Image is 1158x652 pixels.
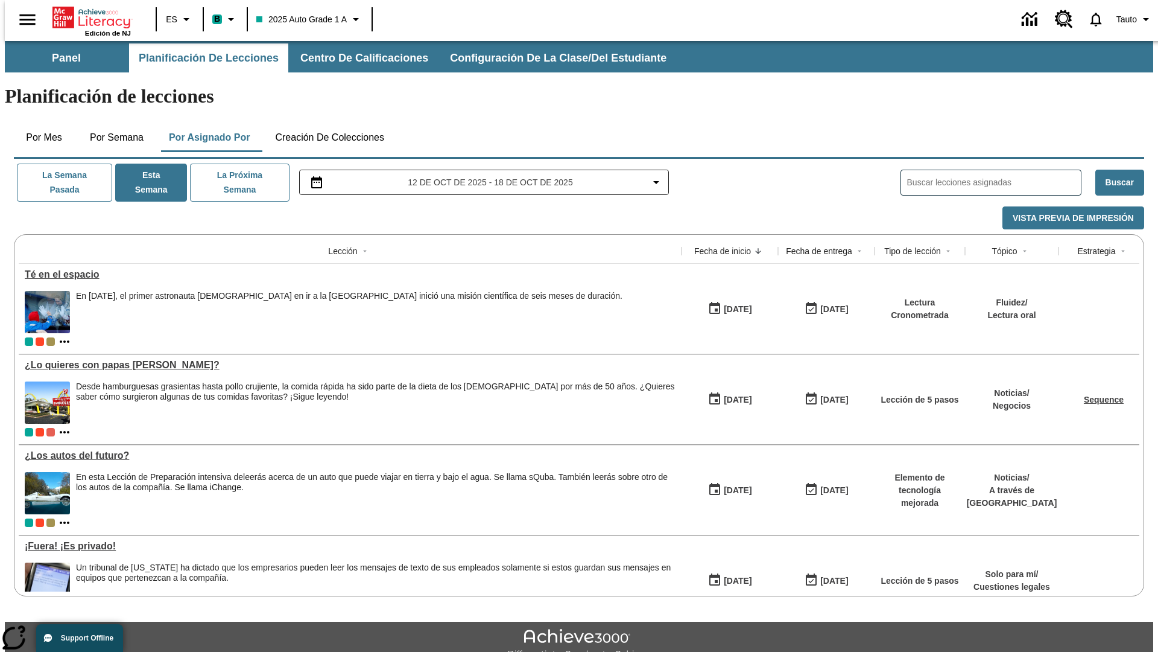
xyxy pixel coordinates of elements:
div: [DATE] [724,574,751,589]
button: Sort [941,244,955,258]
button: 08/01/26: Último día en que podrá accederse la lección [800,479,852,502]
testabrev: leerás acerca de un auto que puede viajar en tierra y bajo el agua. Se llama sQuba. También leerá... [76,472,668,492]
p: Lección de 5 pasos [881,394,958,406]
div: En [DATE], el primer astronauta [DEMOGRAPHIC_DATA] en ir a la [GEOGRAPHIC_DATA] inició una misión... [76,291,622,301]
button: 07/20/26: Último día en que podrá accederse la lección [800,388,852,411]
button: Mostrar más clases [57,334,72,349]
span: Centro de calificaciones [300,51,428,65]
div: Clase actual [25,519,33,527]
button: Planificación de lecciones [129,43,288,72]
a: ¿Los autos del futuro? , Lecciones [25,450,675,461]
a: Centro de información [1014,3,1048,36]
span: Configuración de la clase/del estudiante [450,51,666,65]
div: Subbarra de navegación [5,43,677,72]
div: [DATE] [820,302,848,317]
a: ¡Fuera! ¡Es privado! , Lecciones [25,541,675,552]
p: Negocios [993,400,1031,412]
a: Notificaciones [1080,4,1112,35]
span: Support Offline [61,634,113,642]
div: Portada [52,4,131,37]
div: Clase actual [25,428,33,436]
img: Primer plano de la pantalla de un teléfono móvil. Tras una demanda, un tribunal dictó que las emp... [25,563,70,605]
button: Por asignado por [159,123,260,152]
div: [DATE] [820,392,848,407]
button: Sort [751,244,765,258]
span: B [214,11,220,27]
span: ES [166,13,177,26]
button: Por mes [14,123,74,152]
p: Solo para mí / [973,568,1050,581]
button: Mostrar más clases [57,516,72,530]
button: Lenguaje: ES, Selecciona un idioma [160,8,199,30]
div: Estrategia [1077,245,1115,257]
button: Seleccione el intervalo de fechas opción del menú [305,175,664,190]
span: Panel [52,51,81,65]
div: En esta Lección de Preparación intensiva de [76,472,675,493]
div: Clase actual [25,337,33,346]
p: Lectura oral [987,309,1036,322]
button: Boost El color de la clase es verde turquesa. Cambiar el color de la clase. [207,8,243,30]
div: En diciembre de 2015, el primer astronauta británico en ir a la Estación Espacial Internacional i... [76,291,622,333]
button: Support Offline [36,624,123,652]
input: Buscar lecciones asignadas [907,174,1081,191]
a: Centro de recursos, Se abrirá en una pestaña nueva. [1048,3,1080,36]
div: [DATE] [724,392,751,407]
button: 04/20/26: Último día en que podrá accederse la lección [800,569,852,592]
img: Uno de los primeros locales de McDonald's, con el icónico letrero rojo y los arcos amarillos. [25,382,70,424]
span: Edición de NJ [85,30,131,37]
svg: Collapse Date Range Filter [649,175,663,190]
div: OL 2025 Auto Grade 2 [46,428,55,436]
div: ¡Fuera! ¡Es privado! [25,541,675,552]
div: Un tribunal de California ha dictado que los empresarios pueden leer los mensajes de texto de sus... [76,563,675,605]
img: Un automóvil de alta tecnología flotando en el agua. [25,472,70,514]
div: 2025 Auto Grade 1 [46,519,55,527]
button: 07/14/25: Primer día en que estuvo disponible la lección [704,388,756,411]
div: Test 1 [36,337,44,346]
p: Lección de 5 pasos [881,575,958,587]
div: Desde hamburguesas grasientas hasta pollo crujiente, la comida rápida ha sido parte de la dieta d... [76,382,675,402]
div: 2025 Auto Grade 1 [46,337,55,346]
button: Vista previa de impresión [1002,206,1144,230]
button: 04/14/25: Primer día en que estuvo disponible la lección [704,569,756,592]
img: Un astronauta, el primero del Reino Unido que viaja a la Estación Espacial Internacional, saluda ... [25,291,70,333]
div: Tipo de lección [884,245,941,257]
button: Sort [1116,244,1130,258]
span: En esta Lección de Preparación intensiva de leerás acerca de un auto que puede viajar en tierra y... [76,472,675,514]
div: Test 1 [36,428,44,436]
button: La semana pasada [17,164,112,202]
span: Tauto [1116,13,1137,26]
div: [DATE] [820,483,848,498]
button: Abrir el menú lateral [10,2,45,37]
button: Por semana [80,123,153,152]
p: Fluidez / [987,296,1036,309]
button: Buscar [1095,170,1144,196]
p: Lectura Cronometrada [881,296,959,322]
span: 12 de oct de 2025 - 18 de oct de 2025 [408,176,572,189]
span: Planificación de lecciones [139,51,279,65]
button: Centro de calificaciones [291,43,438,72]
button: Mostrar más clases [57,425,72,439]
button: Clase: 2025 Auto Grade 1 A, Selecciona una clase [252,8,368,30]
p: Cuestiones legales [973,581,1050,593]
div: Test 1 [36,519,44,527]
button: La próxima semana [190,164,289,202]
div: [DATE] [724,483,751,498]
div: Subbarra de navegación [5,41,1153,72]
p: Noticias / [967,471,1057,484]
p: Elemento de tecnología mejorada [881,471,959,510]
button: Configuración de la clase/del estudiante [440,43,676,72]
button: 07/01/25: Primer día en que estuvo disponible la lección [704,479,756,502]
span: 2025 Auto Grade 1 A [256,13,347,26]
h1: Planificación de lecciones [5,85,1153,107]
p: A través de [GEOGRAPHIC_DATA] [967,484,1057,510]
